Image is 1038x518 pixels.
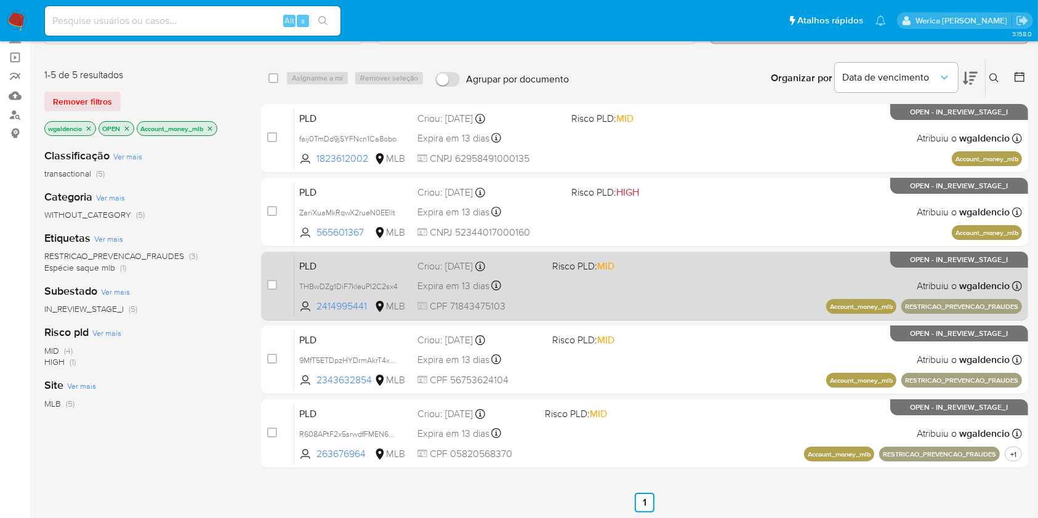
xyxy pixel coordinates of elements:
span: Alt [284,15,294,26]
span: s [301,15,305,26]
input: Pesquise usuários ou casos... [45,13,340,29]
button: search-icon [310,12,336,30]
span: Atalhos rápidos [797,14,863,27]
p: werica.jgaldencio@mercadolivre.com [915,15,1012,26]
span: 3.158.0 [1012,29,1032,39]
a: Notificações [875,15,886,26]
a: Sair [1016,14,1029,27]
